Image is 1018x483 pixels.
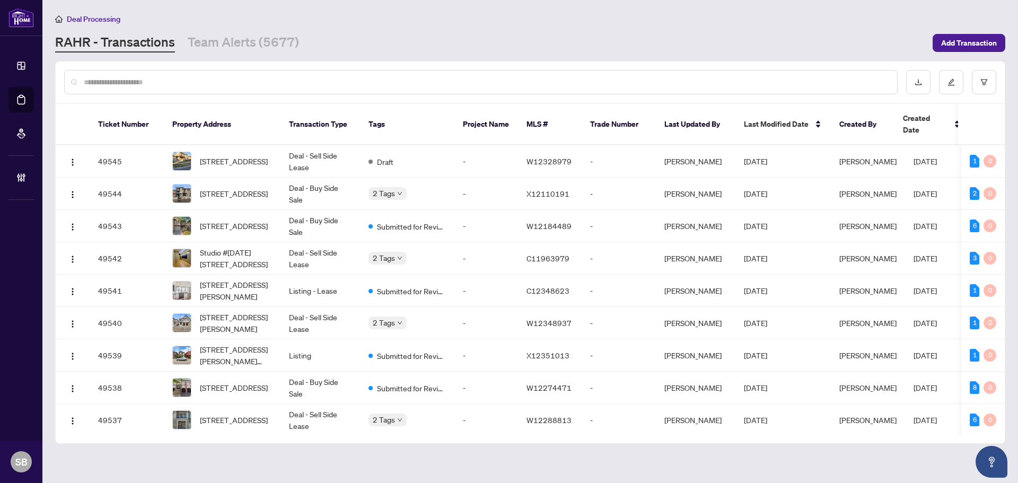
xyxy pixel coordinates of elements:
[64,314,81,331] button: Logo
[914,350,937,360] span: [DATE]
[839,318,897,328] span: [PERSON_NAME]
[64,411,81,428] button: Logo
[280,242,360,275] td: Deal - Sell Side Lease
[200,414,268,426] span: [STREET_ADDRESS]
[280,339,360,372] td: Listing
[173,152,191,170] img: thumbnail-img
[518,104,582,145] th: MLS #
[906,70,931,94] button: download
[526,318,572,328] span: W12348937
[454,104,518,145] th: Project Name
[454,372,518,404] td: -
[8,8,34,28] img: logo
[970,381,979,394] div: 8
[68,320,77,328] img: Logo
[526,156,572,166] span: W12328979
[68,287,77,296] img: Logo
[947,78,955,86] span: edit
[90,210,164,242] td: 49543
[280,404,360,436] td: Deal - Sell Side Lease
[454,307,518,339] td: -
[941,34,997,51] span: Add Transaction
[582,242,656,275] td: -
[55,33,175,52] a: RAHR - Transactions
[200,188,268,199] span: [STREET_ADDRESS]
[373,317,395,329] span: 2 Tags
[526,383,572,392] span: W12274471
[984,381,996,394] div: 0
[526,350,569,360] span: X12351013
[173,411,191,429] img: thumbnail-img
[744,221,767,231] span: [DATE]
[55,15,63,23] span: home
[173,217,191,235] img: thumbnail-img
[373,187,395,199] span: 2 Tags
[377,285,446,297] span: Submitted for Review
[582,178,656,210] td: -
[454,339,518,372] td: -
[173,185,191,203] img: thumbnail-img
[280,275,360,307] td: Listing - Lease
[64,217,81,234] button: Logo
[373,252,395,264] span: 2 Tags
[839,415,897,425] span: [PERSON_NAME]
[914,221,937,231] span: [DATE]
[970,252,979,265] div: 3
[582,372,656,404] td: -
[200,155,268,167] span: [STREET_ADDRESS]
[454,275,518,307] td: -
[64,347,81,364] button: Logo
[744,383,767,392] span: [DATE]
[200,344,272,367] span: [STREET_ADDRESS][PERSON_NAME][PERSON_NAME]
[90,307,164,339] td: 49540
[454,242,518,275] td: -
[744,286,767,295] span: [DATE]
[970,414,979,426] div: 6
[914,189,937,198] span: [DATE]
[984,252,996,265] div: 0
[972,70,996,94] button: filter
[656,372,735,404] td: [PERSON_NAME]
[64,153,81,170] button: Logo
[377,221,446,232] span: Submitted for Review
[280,372,360,404] td: Deal - Buy Side Sale
[582,145,656,178] td: -
[173,346,191,364] img: thumbnail-img
[90,178,164,210] td: 49544
[839,350,897,360] span: [PERSON_NAME]
[68,158,77,166] img: Logo
[90,145,164,178] td: 49545
[454,210,518,242] td: -
[67,14,120,24] span: Deal Processing
[744,156,767,166] span: [DATE]
[970,317,979,329] div: 1
[939,70,963,94] button: edit
[984,317,996,329] div: 0
[454,145,518,178] td: -
[984,349,996,362] div: 0
[68,255,77,264] img: Logo
[173,249,191,267] img: thumbnail-img
[200,382,268,393] span: [STREET_ADDRESS]
[90,339,164,372] td: 49539
[188,33,299,52] a: Team Alerts (5677)
[200,220,268,232] span: [STREET_ADDRESS]
[64,282,81,299] button: Logo
[582,307,656,339] td: -
[839,189,897,198] span: [PERSON_NAME]
[744,189,767,198] span: [DATE]
[656,145,735,178] td: [PERSON_NAME]
[656,404,735,436] td: [PERSON_NAME]
[582,275,656,307] td: -
[90,242,164,275] td: 49542
[744,318,767,328] span: [DATE]
[744,118,809,130] span: Last Modified Date
[839,221,897,231] span: [PERSON_NAME]
[164,104,280,145] th: Property Address
[970,349,979,362] div: 1
[839,156,897,166] span: [PERSON_NAME]
[744,415,767,425] span: [DATE]
[280,104,360,145] th: Transaction Type
[377,382,446,394] span: Submitted for Review
[454,404,518,436] td: -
